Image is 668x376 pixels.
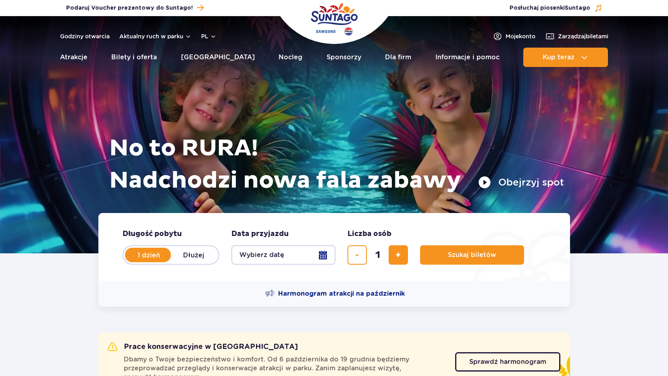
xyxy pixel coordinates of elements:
[565,5,590,11] span: Suntago
[60,48,87,67] a: Atrakcje
[493,31,535,41] a: Mojekonto
[389,245,408,265] button: dodaj bilet
[510,4,602,12] button: Posłuchaj piosenkiSuntago
[60,32,110,40] a: Godziny otwarcia
[98,213,570,281] form: Planowanie wizyty w Park of Poland
[469,359,546,365] span: Sprawdź harmonogram
[327,48,361,67] a: Sponsorzy
[368,245,387,265] input: liczba biletów
[455,352,560,372] a: Sprawdź harmonogram
[171,246,217,263] label: Dłużej
[478,176,564,189] button: Obejrzyj spot
[109,132,564,197] h1: No to RURA! Nadchodzi nowa fala zabawy
[543,54,574,61] span: Kup teraz
[108,342,298,352] h2: Prace konserwacyjne w [GEOGRAPHIC_DATA]
[111,48,157,67] a: Bilety i oferta
[265,289,405,299] a: Harmonogram atrakcji na październik
[201,32,216,40] button: pl
[119,33,191,40] button: Aktualny ruch w parku
[435,48,499,67] a: Informacje i pomoc
[545,31,608,41] a: Zarządzajbiletami
[506,32,535,40] span: Moje konto
[231,229,289,239] span: Data przyjazdu
[510,4,590,12] span: Posłuchaj piosenki
[558,32,608,40] span: Zarządzaj biletami
[348,229,391,239] span: Liczba osób
[123,229,182,239] span: Długość pobytu
[348,245,367,265] button: usuń bilet
[420,245,524,265] button: Szukaj biletów
[126,246,172,263] label: 1 dzień
[448,251,496,259] span: Szukaj biletów
[385,48,411,67] a: Dla firm
[278,289,405,298] span: Harmonogram atrakcji na październik
[66,2,204,13] a: Podaruj Voucher prezentowy do Suntago!
[231,245,335,265] button: Wybierz datę
[181,48,255,67] a: [GEOGRAPHIC_DATA]
[279,48,302,67] a: Nocleg
[66,4,193,12] span: Podaruj Voucher prezentowy do Suntago!
[523,48,608,67] button: Kup teraz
